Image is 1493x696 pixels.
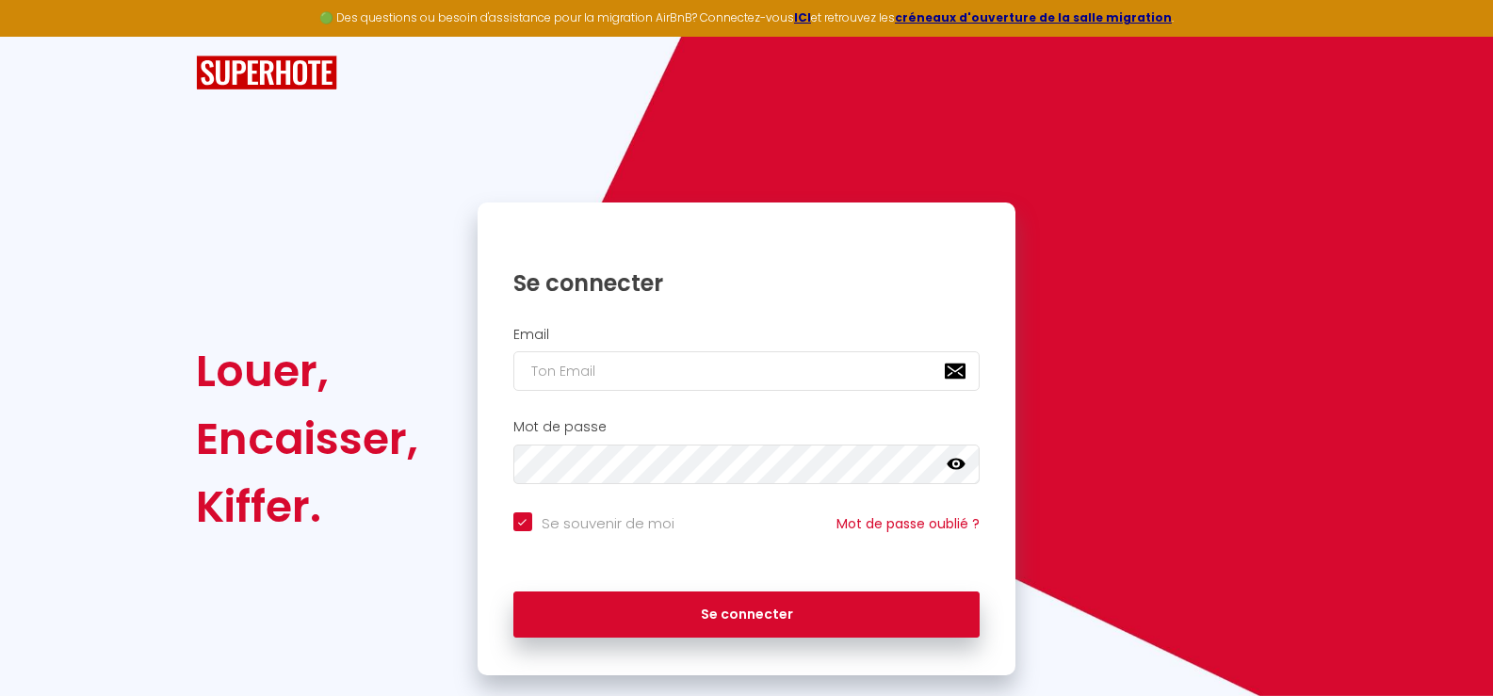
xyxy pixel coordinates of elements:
[794,9,811,25] a: ICI
[513,268,981,298] h1: Se connecter
[196,473,418,541] div: Kiffer.
[196,337,418,405] div: Louer,
[513,327,981,343] h2: Email
[196,405,418,473] div: Encaisser,
[895,9,1172,25] a: créneaux d'ouverture de la salle migration
[513,591,981,639] button: Se connecter
[513,351,981,391] input: Ton Email
[513,419,981,435] h2: Mot de passe
[196,56,337,90] img: SuperHote logo
[836,514,980,533] a: Mot de passe oublié ?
